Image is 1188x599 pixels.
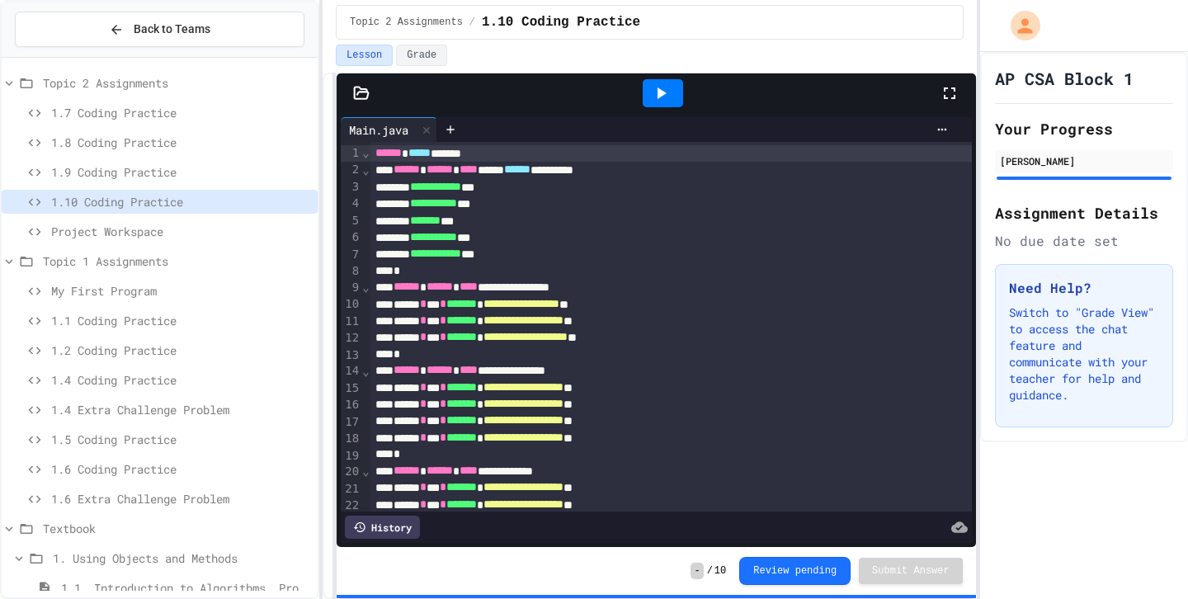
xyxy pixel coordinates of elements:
[1009,278,1159,298] h3: Need Help?
[341,263,361,280] div: 8
[341,247,361,263] div: 7
[361,163,370,177] span: Fold line
[51,134,311,151] span: 1.8 Coding Practice
[51,193,311,210] span: 1.10 Coding Practice
[341,380,361,397] div: 15
[51,490,311,507] span: 1.6 Extra Challenge Problem
[341,347,361,364] div: 13
[1009,304,1159,403] p: Switch to "Grade View" to access the chat feature and communicate with your teacher for help and ...
[341,448,361,465] div: 19
[872,564,950,578] span: Submit Answer
[739,557,851,585] button: Review pending
[707,564,713,578] span: /
[51,371,311,389] span: 1.4 Coding Practice
[341,431,361,447] div: 18
[345,516,420,539] div: History
[341,179,361,196] div: 3
[361,146,370,159] span: Fold line
[51,312,311,329] span: 1.1 Coding Practice
[341,280,361,296] div: 9
[43,252,311,270] span: Topic 1 Assignments
[995,67,1134,90] h1: AP CSA Block 1
[51,342,311,359] span: 1.2 Coding Practice
[341,464,361,480] div: 20
[995,117,1173,140] h2: Your Progress
[361,281,370,294] span: Fold line
[51,282,311,299] span: My First Program
[51,104,311,121] span: 1.7 Coding Practice
[341,145,361,162] div: 1
[361,465,370,478] span: Fold line
[341,196,361,212] div: 4
[714,564,726,578] span: 10
[43,520,311,537] span: Textbook
[995,201,1173,224] h2: Assignment Details
[61,579,311,597] span: 1.1. Introduction to Algorithms, Programming, and Compilers
[341,121,417,139] div: Main.java
[859,558,963,584] button: Submit Answer
[341,117,437,142] div: Main.java
[691,563,703,579] span: -
[341,162,361,178] div: 2
[51,163,311,181] span: 1.9 Coding Practice
[53,549,311,567] span: 1. Using Objects and Methods
[51,223,311,240] span: Project Workspace
[341,363,361,380] div: 14
[15,12,304,47] button: Back to Teams
[341,296,361,313] div: 10
[134,21,210,38] span: Back to Teams
[482,12,640,32] span: 1.10 Coding Practice
[51,460,311,478] span: 1.6 Coding Practice
[1000,153,1168,168] div: [PERSON_NAME]
[341,414,361,431] div: 17
[341,314,361,330] div: 11
[336,45,393,66] button: Lesson
[469,16,475,29] span: /
[396,45,447,66] button: Grade
[341,213,361,229] div: 5
[341,397,361,413] div: 16
[51,431,311,448] span: 1.5 Coding Practice
[993,7,1044,45] div: My Account
[341,481,361,498] div: 21
[341,330,361,347] div: 12
[350,16,463,29] span: Topic 2 Assignments
[341,498,361,514] div: 22
[51,401,311,418] span: 1.4 Extra Challenge Problem
[995,231,1173,251] div: No due date set
[341,229,361,246] div: 6
[361,365,370,378] span: Fold line
[43,74,311,92] span: Topic 2 Assignments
